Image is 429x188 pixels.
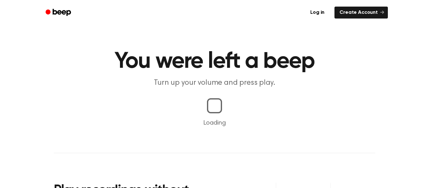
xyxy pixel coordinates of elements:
[8,118,421,128] p: Loading
[94,78,335,88] p: Turn up your volume and press play.
[304,5,331,20] a: Log in
[334,7,388,19] a: Create Account
[41,7,77,19] a: Beep
[54,50,375,73] h1: You were left a beep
